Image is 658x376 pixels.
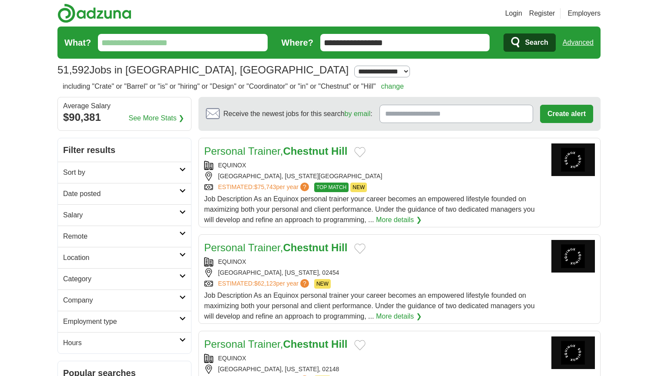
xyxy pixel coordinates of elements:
span: NEW [350,183,367,192]
div: Average Salary [63,103,186,110]
a: Sort by [58,162,191,183]
span: $75,743 [254,183,276,190]
span: $62,123 [254,280,276,287]
img: Adzuna logo [57,3,131,23]
a: Login [505,8,522,19]
button: Create alert [540,105,593,123]
a: EQUINOX [218,258,246,265]
div: [GEOGRAPHIC_DATA], [US_STATE], 02454 [204,268,544,277]
button: Search [504,33,555,52]
span: NEW [314,279,331,289]
label: Where? [282,36,313,49]
a: Date posted [58,183,191,204]
h2: Hours [63,338,179,348]
a: More details ❯ [376,215,422,225]
span: Job Description As an Equinox personal trainer your career becomes an empowered lifestyle founded... [204,195,535,223]
strong: Chestnut [283,338,328,350]
h2: Employment type [63,316,179,327]
div: [GEOGRAPHIC_DATA], [US_STATE][GEOGRAPHIC_DATA] [204,172,544,181]
a: Hours [58,332,191,353]
span: 51,592 [57,62,89,78]
div: [GEOGRAPHIC_DATA], [US_STATE], 02148 [204,365,544,374]
img: Equinox logo [551,336,595,369]
a: ESTIMATED:$62,123per year? [218,279,311,289]
a: Company [58,289,191,311]
h2: Remote [63,231,179,242]
a: EQUINOX [218,162,246,169]
a: Employers [567,8,601,19]
img: Equinox logo [551,143,595,176]
button: Add to favorite jobs [354,243,366,254]
button: Add to favorite jobs [354,340,366,350]
a: change [381,83,404,90]
a: Personal Trainer,Chestnut Hill [204,145,347,157]
a: See More Stats ❯ [129,113,185,123]
strong: Chestnut [283,242,328,253]
strong: Chestnut [283,145,328,157]
span: ? [300,279,309,288]
a: Location [58,247,191,268]
a: Register [529,8,555,19]
span: ? [300,183,309,191]
h2: Filter results [58,138,191,162]
a: Salary [58,204,191,226]
span: TOP MATCH [314,183,349,192]
a: by email [345,110,371,117]
h2: Date posted [63,189,179,199]
a: Personal Trainer,Chestnut Hill [204,242,347,253]
label: What? [64,36,91,49]
a: Employment type [58,311,191,332]
span: Job Description As an Equinox personal trainer your career becomes an empowered lifestyle founded... [204,292,535,320]
a: Advanced [563,34,594,51]
h2: Sort by [63,167,179,178]
span: Receive the newest jobs for this search : [223,109,372,119]
span: Search [525,34,548,51]
img: Equinox logo [551,240,595,273]
h2: including "Crate" or "Barrel" or "is" or "hiring" or "Design" or "Coordinator" or "in" or "Chestn... [63,81,404,92]
button: Add to favorite jobs [354,147,366,157]
a: Personal Trainer,Chestnut Hill [204,338,347,350]
div: $90,381 [63,110,186,125]
strong: Hill [331,145,347,157]
a: More details ❯ [376,311,422,322]
a: ESTIMATED:$75,743per year? [218,183,311,192]
strong: Hill [331,338,347,350]
h2: Salary [63,210,179,220]
a: Category [58,268,191,289]
h2: Location [63,253,179,263]
a: EQUINOX [218,355,246,362]
h2: Category [63,274,179,284]
a: Remote [58,226,191,247]
strong: Hill [331,242,347,253]
h1: Jobs in [GEOGRAPHIC_DATA], [GEOGRAPHIC_DATA] [57,64,349,76]
h2: Company [63,295,179,306]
